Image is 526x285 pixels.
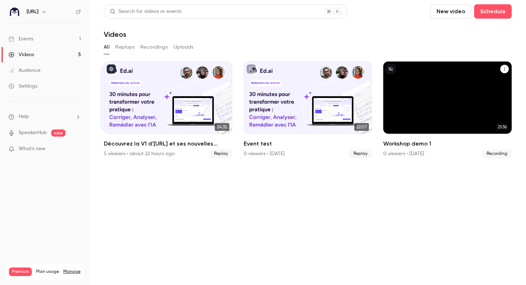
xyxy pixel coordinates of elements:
span: Plan usage [36,269,59,275]
section: Videos [104,4,512,281]
div: Audience [9,67,40,74]
a: 21:36Workshop demo 10 viewers • [DATE]Recording [383,62,512,158]
img: Ed.ai [9,6,20,18]
a: 22:07Event test0 viewers • [DATE]Replay [244,62,372,158]
span: 24:35 [215,123,229,131]
h2: Workshop demo 1 [383,139,512,148]
li: Workshop demo 1 [383,62,512,158]
span: new [51,129,65,137]
button: Uploads [174,41,194,53]
li: help-dropdown-opener [9,113,81,121]
h2: Event test [244,139,372,148]
button: Replays [115,41,135,53]
span: 22:07 [354,123,369,131]
div: 5 viewers • about 22 hours ago [104,150,175,157]
h1: Videos [104,30,126,39]
button: published [107,64,116,74]
a: 24:3524:35Découvrez la V1 d’[URL] et ses nouvelles fonctionnalités !5 viewers • about 22 hours ag... [104,62,232,158]
span: Recording [482,149,512,158]
button: New video [430,4,471,19]
div: Videos [9,51,34,58]
ul: Videos [104,62,512,158]
div: Search for videos or events [110,8,181,15]
span: Replay [210,149,232,158]
div: Settings [9,83,37,90]
div: 0 viewers • [DATE] [383,150,424,157]
div: 0 viewers • [DATE] [244,150,284,157]
a: SpeakerHub [19,129,47,137]
h2: Découvrez la V1 d’[URL] et ses nouvelles fonctionnalités ! [104,139,232,148]
div: Events [9,35,33,43]
span: 21:36 [496,123,509,131]
button: Recordings [140,41,168,53]
h6: [URL] [26,8,38,15]
button: All [104,41,109,53]
span: Replay [349,149,372,158]
li: Event test [244,62,372,158]
li: Découvrez la V1 d’Ed.ai et ses nouvelles fonctionnalités ! [104,62,232,158]
a: Manage [63,269,81,275]
button: unpublished [386,64,395,74]
button: Schedule [474,4,512,19]
span: Premium [9,267,32,276]
button: unpublished [247,64,256,74]
span: What's new [19,145,45,153]
span: Help [19,113,29,121]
